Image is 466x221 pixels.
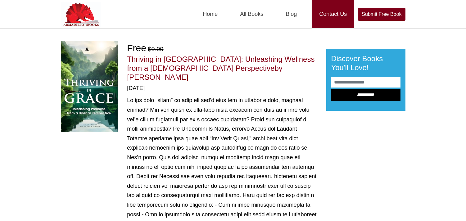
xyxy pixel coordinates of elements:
[61,41,118,132] img: Thriving in Grace: Unleashing Wellness from a Biblical Perspective
[61,2,101,27] img: Armadilloebooks
[148,46,164,52] del: $9.99
[127,84,317,92] div: [DATE]
[331,54,400,72] h3: Discover Books You'll Love!
[127,64,283,81] span: by [PERSON_NAME]
[127,43,146,53] span: Free
[358,8,405,21] a: Submit Free Book
[127,55,314,72] a: Thriving in [GEOGRAPHIC_DATA]: Unleashing Wellness from a [DEMOGRAPHIC_DATA] Perspective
